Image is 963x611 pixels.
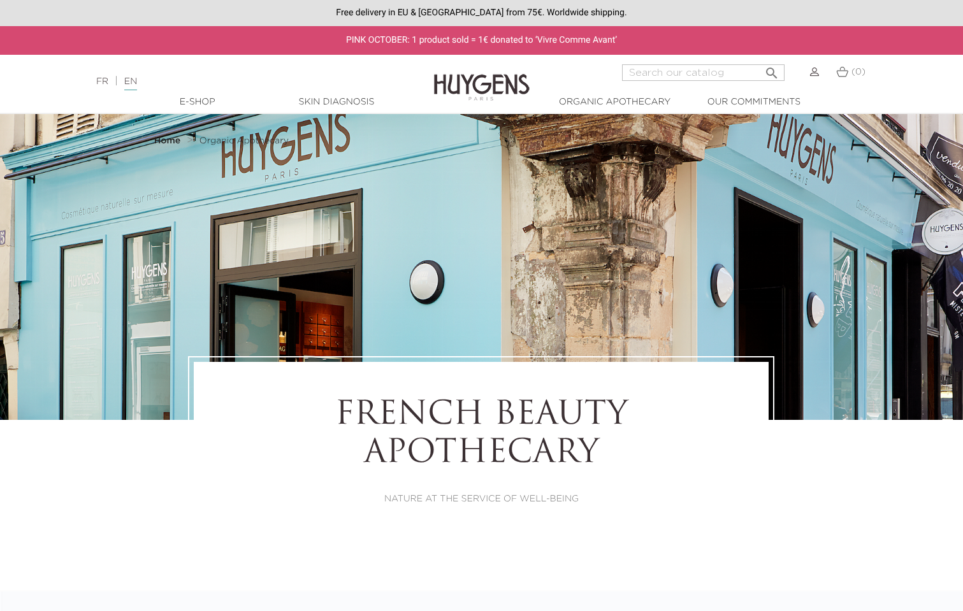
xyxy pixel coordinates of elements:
[229,492,734,506] p: NATURE AT THE SERVICE OF WELL-BEING
[134,96,261,109] a: E-Shop
[199,136,289,146] a: Organic Apothecary
[273,96,400,109] a: Skin Diagnosis
[760,61,783,78] button: 
[154,136,181,145] strong: Home
[434,54,530,103] img: Huygens
[199,136,289,145] span: Organic Apothecary
[551,96,679,109] a: Organic Apothecary
[154,136,184,146] a: Home
[96,77,108,86] a: FR
[690,96,818,109] a: Our commitments
[229,397,734,473] h1: FRENCH BEAUTY APOTHECARY
[764,62,779,77] i: 
[851,68,865,76] span: (0)
[90,74,392,89] div: |
[622,64,785,81] input: Search
[124,77,137,90] a: EN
